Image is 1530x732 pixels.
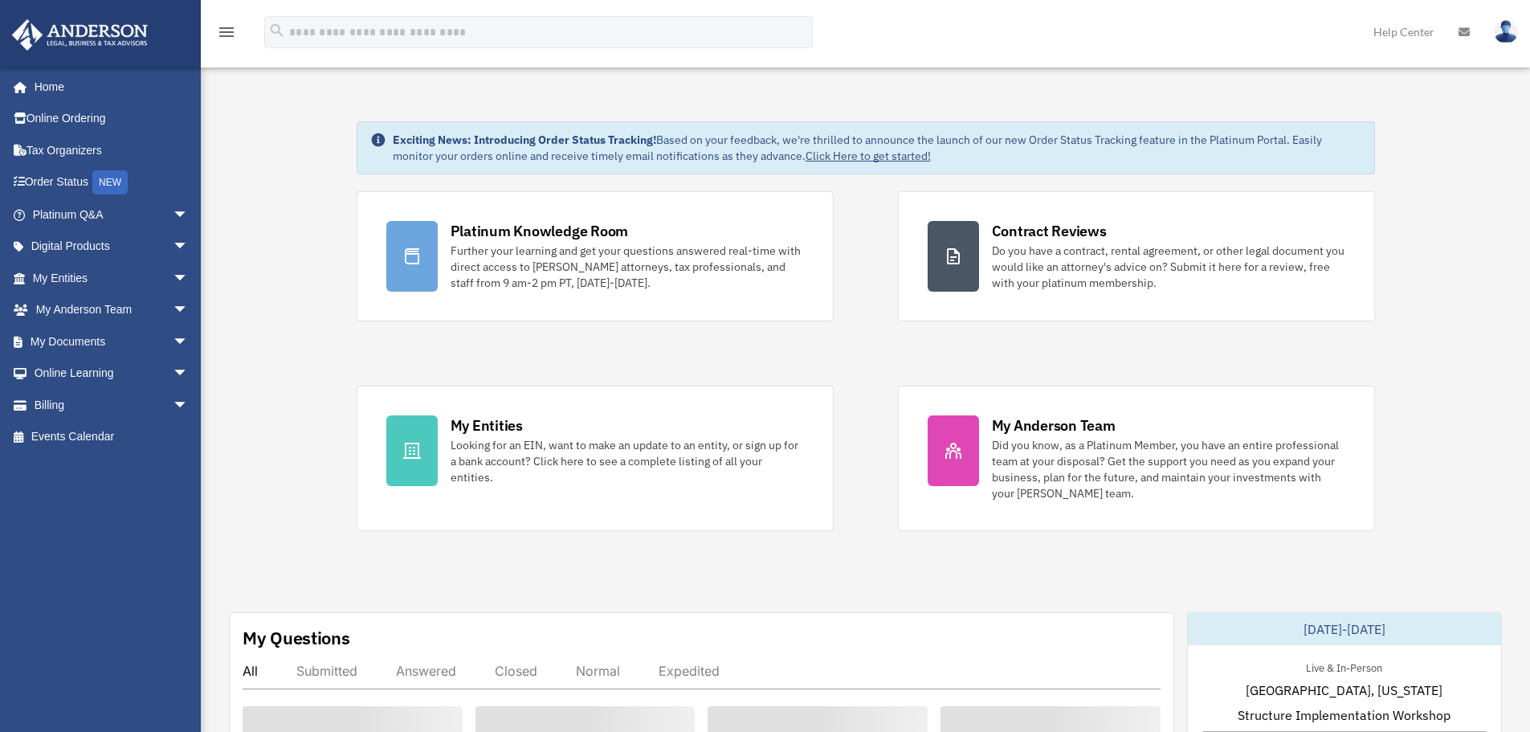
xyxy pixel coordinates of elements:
a: My Documentsarrow_drop_down [11,325,213,358]
span: arrow_drop_down [173,294,205,327]
div: NEW [92,170,128,194]
a: Digital Productsarrow_drop_down [11,231,213,263]
i: menu [217,22,236,42]
div: Closed [495,663,537,679]
div: All [243,663,258,679]
span: arrow_drop_down [173,325,205,358]
div: Normal [576,663,620,679]
div: Further your learning and get your questions answered real-time with direct access to [PERSON_NAM... [451,243,804,291]
span: arrow_drop_down [173,198,205,231]
a: Billingarrow_drop_down [11,389,213,421]
div: Answered [396,663,456,679]
img: Anderson Advisors Platinum Portal [7,19,153,51]
span: [GEOGRAPHIC_DATA], [US_STATE] [1246,681,1442,700]
a: Click Here to get started! [806,149,931,163]
i: search [268,22,286,39]
strong: Exciting News: Introducing Order Status Tracking! [393,133,656,147]
div: Platinum Knowledge Room [451,221,629,241]
div: Based on your feedback, we're thrilled to announce the launch of our new Order Status Tracking fe... [393,132,1361,164]
div: [DATE]-[DATE] [1188,613,1501,645]
span: arrow_drop_down [173,262,205,295]
a: My Anderson Team Did you know, as a Platinum Member, you have an entire professional team at your... [898,386,1375,531]
div: Submitted [296,663,357,679]
div: Expedited [659,663,720,679]
img: User Pic [1494,20,1518,43]
div: Do you have a contract, rental agreement, or other legal document you would like an attorney's ad... [992,243,1345,291]
a: My Entities Looking for an EIN, want to make an update to an entity, or sign up for a bank accoun... [357,386,834,531]
a: Platinum Knowledge Room Further your learning and get your questions answered real-time with dire... [357,191,834,321]
a: My Anderson Teamarrow_drop_down [11,294,213,326]
div: My Anderson Team [992,415,1116,436]
a: Events Calendar [11,421,213,453]
a: Contract Reviews Do you have a contract, rental agreement, or other legal document you would like... [898,191,1375,321]
a: Home [11,71,205,103]
div: My Entities [451,415,523,436]
div: My Questions [243,626,350,650]
a: Tax Organizers [11,134,213,166]
a: Platinum Q&Aarrow_drop_down [11,198,213,231]
a: Online Ordering [11,103,213,135]
span: arrow_drop_down [173,358,205,391]
span: arrow_drop_down [173,231,205,264]
div: Contract Reviews [992,221,1107,241]
a: Online Learningarrow_drop_down [11,358,213,390]
a: Order StatusNEW [11,166,213,199]
div: Looking for an EIN, want to make an update to an entity, or sign up for a bank account? Click her... [451,437,804,485]
span: Structure Implementation Workshop [1238,705,1450,725]
div: Live & In-Person [1293,658,1395,675]
a: My Entitiesarrow_drop_down [11,262,213,294]
a: menu [217,28,236,42]
span: arrow_drop_down [173,389,205,422]
div: Did you know, as a Platinum Member, you have an entire professional team at your disposal? Get th... [992,437,1345,501]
